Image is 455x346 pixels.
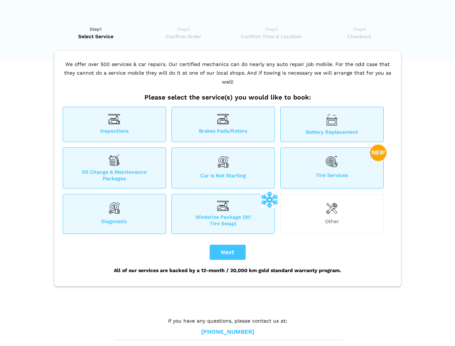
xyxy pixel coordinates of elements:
[63,128,166,135] span: Inspections
[142,33,225,40] span: Confirm Order
[172,214,275,227] span: Winterize Package (W/ Tire Swap)
[281,172,383,182] span: Tire Services
[261,191,278,208] img: winterize-icon_1.png
[370,144,387,161] img: new-badge-2-48.png
[114,317,341,325] p: If you have any questions, please contact us at:
[172,172,275,182] span: Car is not starting
[281,218,383,227] span: Other
[54,33,138,40] span: Select Service
[54,26,138,40] a: Step1
[318,26,401,40] a: Step4
[210,245,246,260] button: Next
[61,93,394,101] h2: Please select the service(s) you would like to book:
[201,328,254,336] a: [PHONE_NUMBER]
[61,60,394,94] p: We offer over 500 services & car repairs. Our certified mechanics can do nearly any auto repair j...
[230,33,313,40] span: Confirm Time & Location
[63,218,166,227] span: Diagnostic
[61,260,394,281] div: All of our services are backed by a 12-month / 20,000 km gold standard warranty program.
[318,33,401,40] span: Checkout
[172,128,275,135] span: Brakes Pads/Rotors
[142,26,225,40] a: Step2
[281,129,383,135] span: Battery Replacement
[230,26,313,40] a: Step3
[63,169,166,182] span: Oil Change & Maintenance Packages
